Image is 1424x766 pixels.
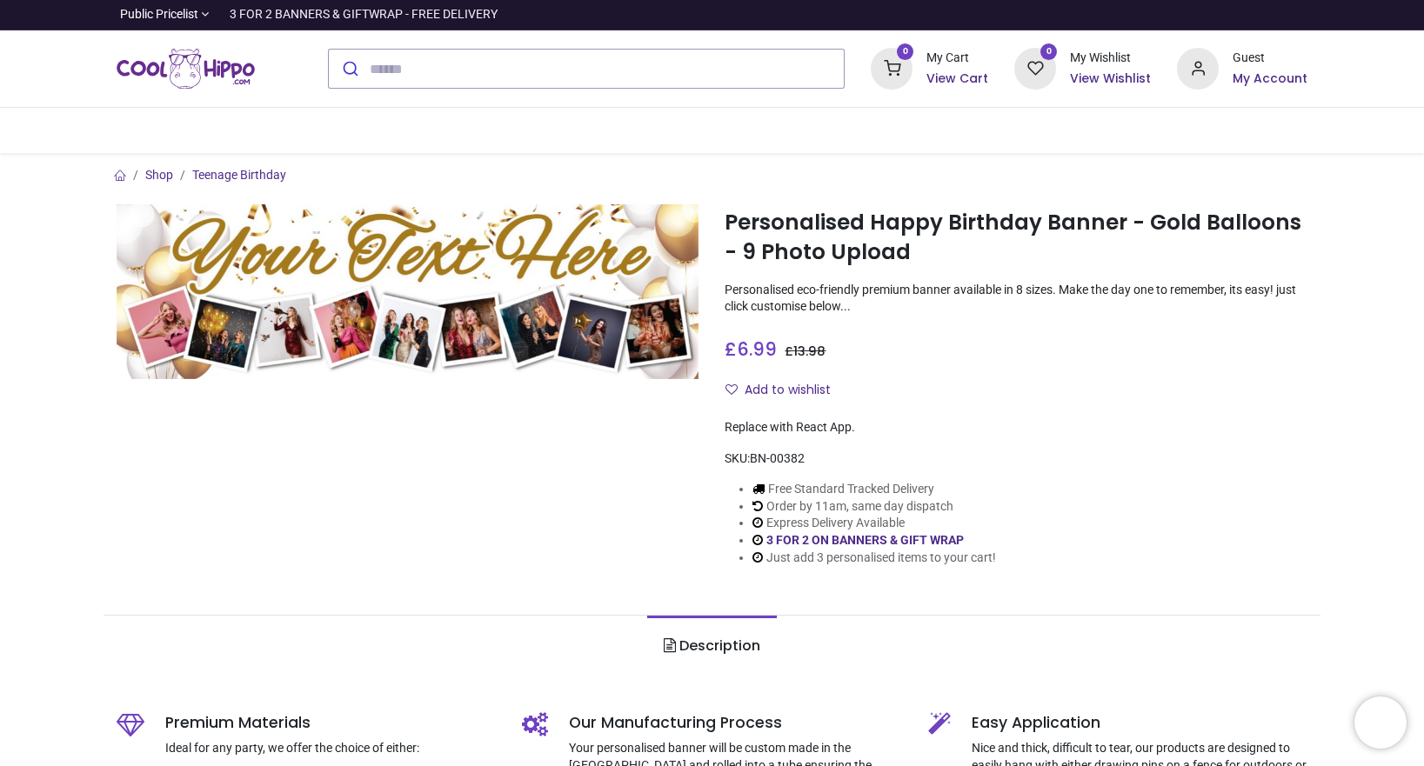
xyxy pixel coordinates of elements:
a: Public Pricelist [117,6,210,23]
li: Order by 11am, same day dispatch [752,498,996,516]
span: Public Pricelist [120,6,198,23]
a: 3 FOR 2 ON BANNERS & GIFT WRAP [766,533,964,547]
li: Express Delivery Available [752,515,996,532]
sup: 0 [1040,43,1057,60]
a: Teenage Birthday [192,168,286,182]
span: 13.98 [793,343,826,360]
a: 0 [871,61,913,75]
img: Personalised Happy Birthday Banner - Gold Balloons - 9 Photo Upload [117,204,699,379]
p: Ideal for any party, we offer the choice of either: [165,740,497,757]
span: £ [725,336,777,362]
div: Replace with React App. [725,419,1307,436]
h5: Premium Materials [165,712,497,734]
a: View Wishlist [1070,70,1151,88]
div: My Wishlist [1070,50,1151,67]
a: Logo of Cool Hippo [117,44,256,93]
div: SKU: [725,450,1307,468]
h5: Easy Application [972,712,1308,734]
div: My Cart [926,50,988,67]
button: Add to wishlistAdd to wishlist [725,376,846,405]
li: Just add 3 personalised items to your cart! [752,550,996,567]
h1: Personalised Happy Birthday Banner - Gold Balloons - 9 Photo Upload [725,208,1307,268]
span: £ [785,343,826,360]
a: Shop [145,168,173,182]
span: BN-00382 [750,451,805,465]
p: Personalised eco-friendly premium banner available in 8 sizes. Make the day one to remember, its ... [725,282,1307,316]
span: 6.99 [737,336,777,362]
button: Submit [329,50,370,88]
i: Add to wishlist [725,383,738,396]
a: View Cart [926,70,988,88]
iframe: Brevo live chat [1354,696,1407,749]
div: 3 FOR 2 BANNERS & GIFTWRAP - FREE DELIVERY [230,6,498,23]
h5: Our Manufacturing Process [569,712,902,734]
a: 0 [1014,61,1056,75]
sup: 0 [897,43,913,60]
a: My Account [1233,70,1307,88]
img: Cool Hippo [117,44,256,93]
a: Description [647,616,777,676]
iframe: Customer reviews powered by Trustpilot [942,6,1307,23]
li: Free Standard Tracked Delivery [752,481,996,498]
div: Guest [1233,50,1307,67]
